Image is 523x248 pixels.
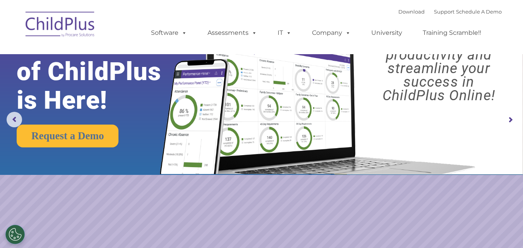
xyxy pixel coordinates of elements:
a: Request a Demo [17,125,118,147]
rs-layer: Boost your productivity and streamline your success in ChildPlus Online! [361,34,516,102]
a: University [364,25,410,41]
font: | [398,9,502,15]
a: IT [270,25,299,41]
rs-layer: The Future of ChildPlus is Here! [17,29,183,115]
a: Training Scramble!! [415,25,489,41]
a: Download [398,9,425,15]
span: Last name [108,51,131,57]
a: Support [434,9,454,15]
a: Software [143,25,195,41]
a: Schedule A Demo [456,9,502,15]
iframe: Chat Widget [484,211,523,248]
a: Company [304,25,358,41]
button: Cookies Settings [5,225,25,244]
a: Assessments [200,25,265,41]
span: Phone number [108,83,141,89]
img: ChildPlus by Procare Solutions [22,6,99,45]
